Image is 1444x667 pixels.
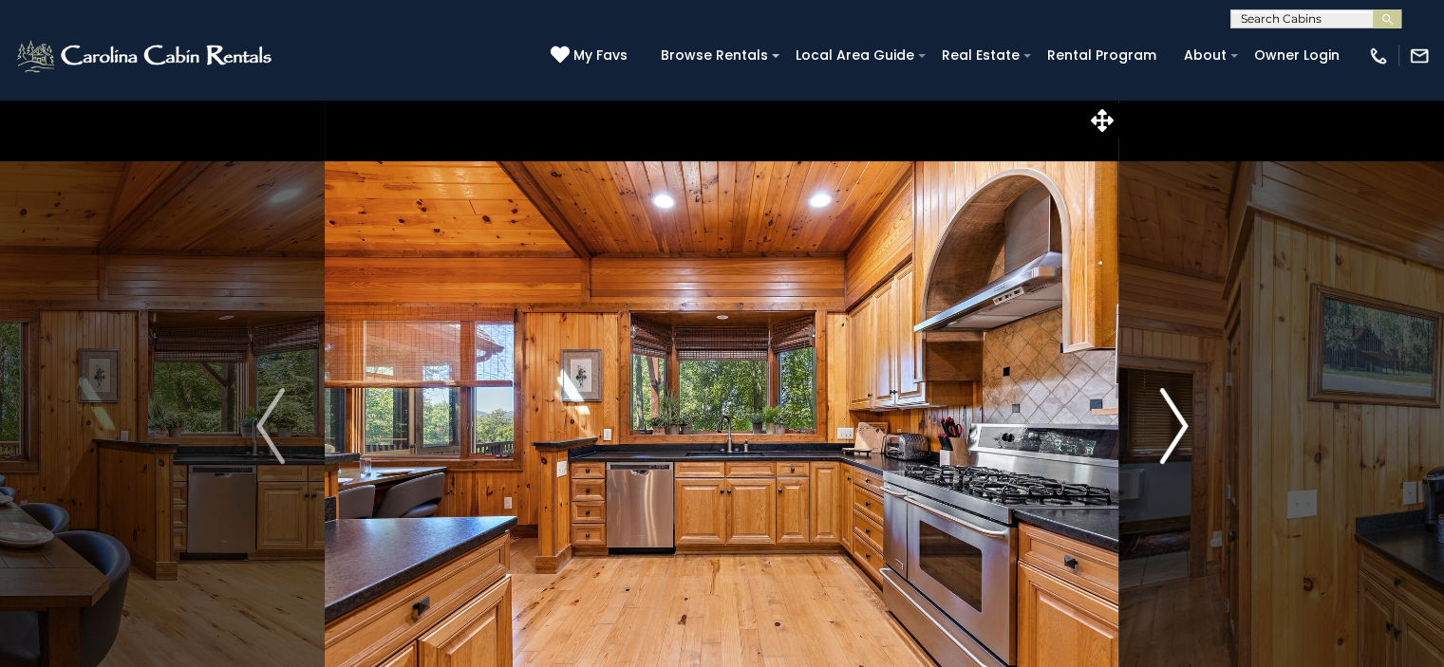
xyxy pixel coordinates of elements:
a: Rental Program [1038,41,1166,70]
img: arrow [256,388,285,464]
a: My Favs [551,46,632,66]
img: arrow [1159,388,1188,464]
a: Browse Rentals [651,41,778,70]
a: Local Area Guide [786,41,924,70]
img: mail-regular-white.png [1409,46,1430,66]
a: Owner Login [1245,41,1349,70]
span: My Favs [573,46,628,65]
img: phone-regular-white.png [1368,46,1389,66]
a: About [1174,41,1236,70]
a: Real Estate [932,41,1029,70]
img: White-1-2.png [14,37,277,75]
